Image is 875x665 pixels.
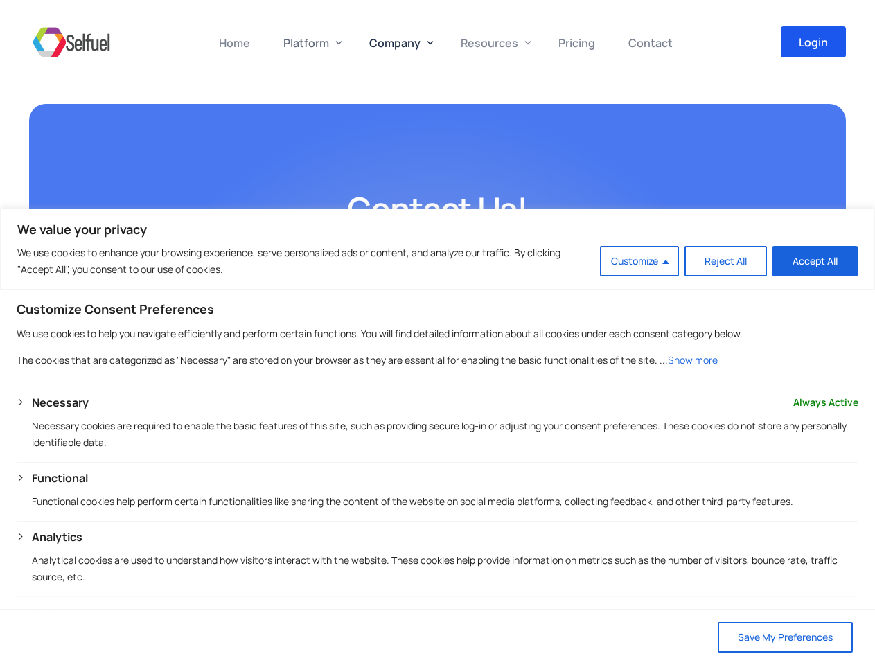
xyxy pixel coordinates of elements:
img: Selfuel - Democratizing Innovation [29,21,114,63]
button: Accept All [772,246,858,276]
span: Platform [283,35,329,51]
span: Home [219,35,250,51]
p: We use cookies to enhance your browsing experience, serve personalized ads or content, and analyz... [17,245,590,278]
h2: Contact Us! [85,187,791,232]
span: Pricing [558,35,595,51]
span: Customize Consent Preferences [17,301,214,317]
button: Analytics [32,529,82,545]
span: Resources [461,35,518,51]
p: The cookies that are categorized as "Necessary" are stored on your browser as they are essential ... [17,352,858,369]
span: Contact [628,35,673,51]
p: We value your privacy [17,221,858,238]
span: Login [799,37,828,48]
p: Analytical cookies are used to understand how visitors interact with the website. These cookies h... [32,552,858,585]
button: Show more [668,352,718,369]
p: We use cookies to help you navigate efficiently and perform certain functions. You will find deta... [17,326,858,342]
span: Always Active [793,394,858,411]
button: Necessary [32,394,89,411]
button: Reject All [684,246,767,276]
button: Customize [600,246,679,276]
p: Necessary cookies are required to enable the basic features of this site, such as providing secur... [32,418,858,451]
span: Company [369,35,421,51]
p: Functional cookies help perform certain functionalities like sharing the content of the website o... [32,493,858,510]
button: Functional [32,470,88,486]
iframe: Chat Widget [644,515,875,665]
a: Login [781,26,846,57]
